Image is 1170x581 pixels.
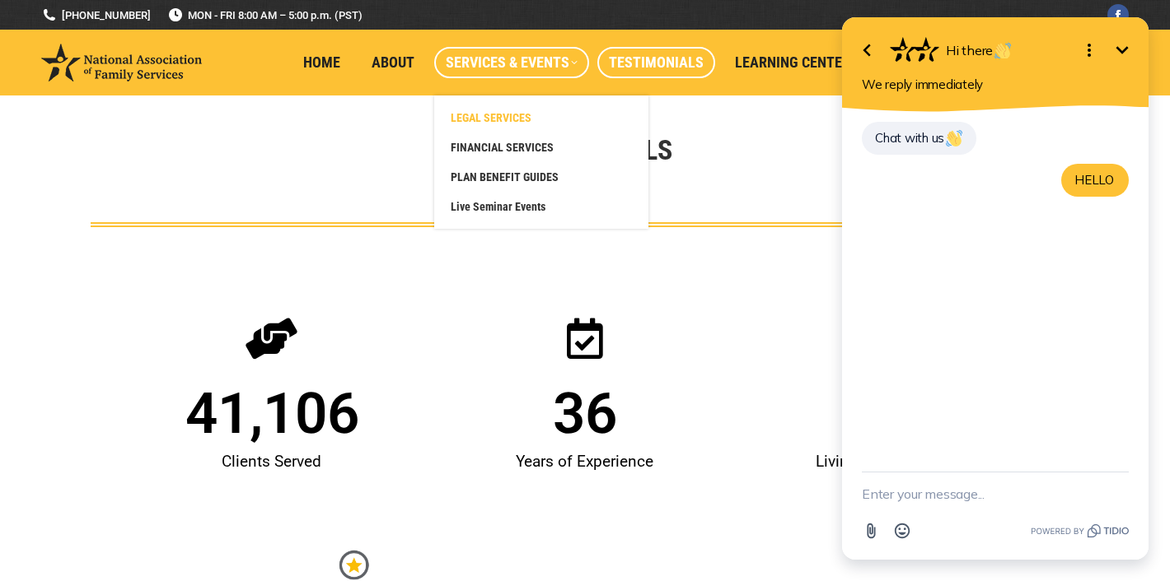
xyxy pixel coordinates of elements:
div: Clients Served [124,442,420,481]
button: Open options [252,34,285,67]
a: Powered by Tidio. [210,521,308,541]
span: MON - FRI 8:00 AM – 5:00 p.m. (PST) [167,7,363,23]
div: Living Trusts Contested [750,442,1046,481]
span: Home [303,53,340,72]
span: Learning Center [735,53,850,72]
a: PLAN BENEFIT GUIDES [442,162,640,192]
a: Testimonials [597,47,715,78]
span: Services & Events [446,53,578,72]
img: 👋 [125,130,142,146]
button: Open Emoji picker [66,515,97,546]
a: FINANCIAL SERVICES [442,132,640,162]
button: Minimize [285,34,318,67]
a: About [360,47,426,78]
span: Chat with us [54,130,143,146]
a: Home [292,47,352,78]
span: LEGAL SERVICES [451,110,531,125]
a: Learning Center [723,47,862,78]
span: HELLO [254,172,293,188]
textarea: New message [41,472,308,515]
img: National Association of Family Services [41,44,202,81]
a: LEGAL SERVICES [442,103,640,132]
a: [PHONE_NUMBER] [41,7,151,23]
span: 41,106 [185,385,359,442]
span: 36 [553,385,617,442]
span: We reply immediately [41,77,162,92]
span: About [372,53,414,72]
img: 👋 [174,43,190,59]
span: Hi there [125,42,192,58]
button: Attach file button [35,515,66,546]
span: PLAN BENEFIT GUIDES [451,170,559,184]
div: Years of Experience [437,442,733,481]
span: FINANCIAL SERVICES [451,140,554,155]
span: Testimonials [609,53,704,72]
span: Live Seminar Events [451,199,545,214]
a: Live Seminar Events [442,192,640,221]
